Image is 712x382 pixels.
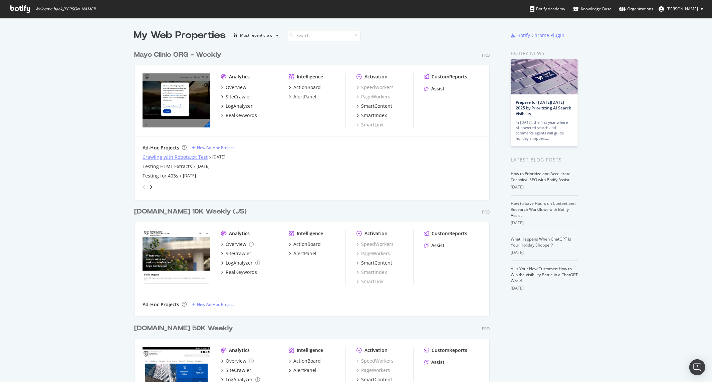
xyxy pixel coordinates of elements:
div: Organizations [619,6,653,12]
div: Overview [226,358,246,364]
a: How to Prioritize and Accelerate Technical SEO with Botify Assist [511,171,571,182]
div: ActionBoard [293,358,321,364]
div: CustomReports [432,347,467,354]
div: Intelligence [297,73,323,80]
div: Ad-Hoc Projects [143,301,179,308]
a: PageWorkers [357,367,390,374]
a: [DATE] [183,173,196,178]
div: Most recent crawl [240,33,274,37]
div: LogAnalyzer [226,260,253,266]
div: Pro [482,209,490,215]
div: Overview [226,84,246,91]
div: Analytics [229,347,250,354]
div: Activation [365,347,388,354]
a: SmartLink [357,278,384,285]
a: Assist [424,85,445,92]
div: Botify Chrome Plugin [518,32,565,39]
div: New Ad-Hoc Project [197,145,234,150]
div: SiteCrawler [226,93,251,100]
a: SpeedWorkers [357,358,394,364]
a: Botify Chrome Plugin [511,32,565,39]
div: Assist [431,85,445,92]
div: [DATE] [511,285,578,291]
input: Search [287,30,361,41]
a: SmartLink [357,121,384,128]
div: ActionBoard [293,241,321,248]
a: New Ad-Hoc Project [192,145,234,150]
div: [DATE] [511,184,578,190]
a: ActionBoard [289,358,321,364]
div: Assist [431,242,445,249]
a: [DOMAIN_NAME] 10K Weekly (JS) [134,207,249,217]
a: RealKeywords [221,269,257,276]
div: CustomReports [432,73,467,80]
div: Mayo Clinic ORG - Weekly [134,50,221,60]
a: Testing for 403s [143,172,178,179]
a: SmartContent [357,260,392,266]
a: SmartIndex [357,269,387,276]
a: PageWorkers [357,93,390,100]
img: Prepare for Black Friday 2025 by Prioritizing AI Search Visibility [511,59,578,94]
a: SiteCrawler [221,93,251,100]
div: [DATE] [511,220,578,226]
a: Overview [221,84,246,91]
div: [DOMAIN_NAME] 10K Weekly (JS) [134,207,247,217]
a: AlertPanel [289,250,316,257]
div: PageWorkers [357,250,390,257]
div: [DOMAIN_NAME] 50K Weekly [134,324,233,333]
a: LogAnalyzer [221,260,260,266]
div: In [DATE], the first year where AI-powered search and commerce agents will guide holiday shoppers… [516,120,573,141]
div: Overview [226,241,246,248]
a: SiteCrawler [221,250,251,257]
div: RealKeywords [226,269,257,276]
div: SiteCrawler [226,250,251,257]
div: LogAnalyzer [226,103,253,109]
div: Assist [431,359,445,366]
a: AlertPanel [289,93,316,100]
span: Welcome back, [PERSON_NAME] ! [35,6,95,12]
div: Crawling with Robots.txt Test [143,154,208,160]
div: Testing HTML Extracts [143,163,192,170]
a: SiteCrawler [221,367,251,374]
a: [DOMAIN_NAME] 50K Weekly [134,324,236,333]
a: New Ad-Hoc Project [192,302,234,307]
span: Jose Fausto Martinez [667,6,698,12]
div: Analytics [229,230,250,237]
div: Intelligence [297,347,323,354]
a: Assist [424,242,445,249]
div: SmartIndex [361,112,387,119]
a: Mayo Clinic ORG - Weekly [134,50,224,60]
a: How to Save Hours on Content and Research Workflows with Botify Assist [511,201,576,218]
a: Overview [221,358,254,364]
div: SiteCrawler [226,367,251,374]
div: SpeedWorkers [357,241,394,248]
div: [DATE] [511,250,578,256]
a: SpeedWorkers [357,84,394,91]
a: CustomReports [424,73,467,80]
a: Assist [424,359,445,366]
div: Pro [482,326,490,332]
div: Botify Academy [530,6,565,12]
div: angle-left [140,182,149,193]
a: CustomReports [424,347,467,354]
div: RealKeywords [226,112,257,119]
div: Knowledge Base [572,6,612,12]
a: ActionBoard [289,84,321,91]
a: SmartContent [357,103,392,109]
img: college.mayo.edu [143,230,210,284]
div: Pro [482,52,490,58]
div: Botify news [511,50,578,57]
div: CustomReports [432,230,467,237]
a: RealKeywords [221,112,257,119]
div: Activation [365,73,388,80]
div: Analytics [229,73,250,80]
button: [PERSON_NAME] [653,4,709,14]
a: CustomReports [424,230,467,237]
a: AI Is Your New Customer: How to Win the Visibility Battle in a ChatGPT World [511,266,578,284]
